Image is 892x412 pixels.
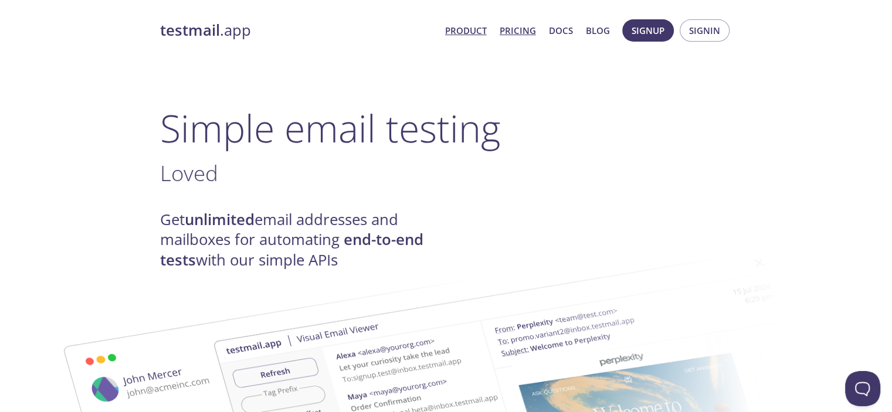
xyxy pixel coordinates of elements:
h4: Get email addresses and mailboxes for automating with our simple APIs [160,210,446,270]
button: Signin [680,19,730,42]
button: Signup [622,19,674,42]
span: Signin [689,23,720,38]
a: Product [445,23,487,38]
a: Blog [586,23,610,38]
h1: Simple email testing [160,105,732,151]
a: testmail.app [160,21,436,40]
iframe: Help Scout Beacon - Open [845,371,880,406]
strong: testmail [160,20,220,40]
span: Loved [160,158,218,188]
strong: end-to-end tests [160,229,423,270]
a: Pricing [500,23,536,38]
span: Signup [632,23,664,38]
a: Docs [549,23,573,38]
strong: unlimited [185,209,255,230]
